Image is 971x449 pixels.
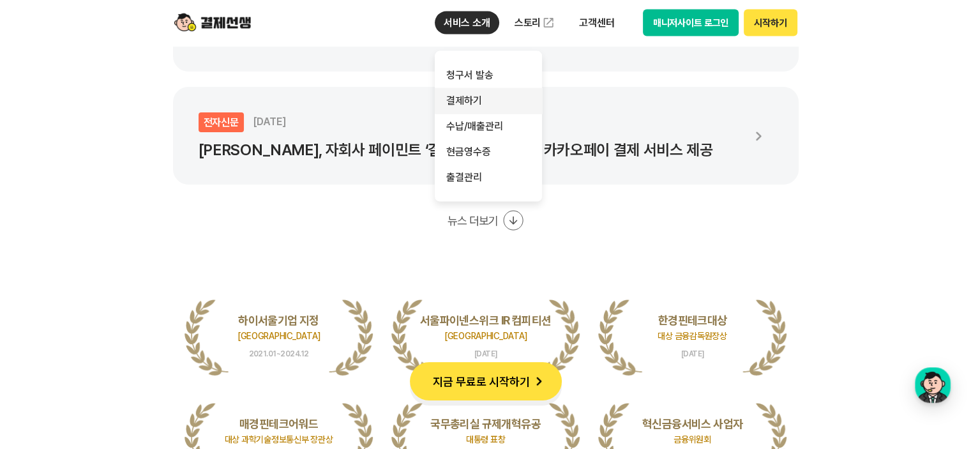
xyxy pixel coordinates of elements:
div: 전자신문 [199,112,244,132]
p: 대통령 표창 [391,432,580,447]
span: [DATE] [391,350,580,358]
span: [DATE] [253,116,286,128]
button: 매니저사이트 로그인 [643,10,739,36]
button: 지금 무료로 시작하기 [410,362,562,400]
a: 설정 [165,312,245,344]
a: 현금영수증 [435,139,542,165]
a: 수납/매출관리 [435,114,542,139]
p: 혁신금융서비스 사업자 [598,416,787,432]
p: 매경핀테크어워드 [184,416,373,432]
p: 고객센터 [570,11,623,34]
a: 출결관리 [435,165,542,190]
a: 스토리 [506,10,564,36]
span: 대화 [117,332,132,342]
p: 서비스 소개 [435,11,499,34]
p: 국무총리실 규제개혁유공 [391,416,580,432]
p: 하이서울기업 지정 [184,313,373,328]
p: [PERSON_NAME], 자회사 페이민트 ‘결제선생’ 가맹점에 카카오페이 결제 서비스 제공 [199,141,741,159]
span: 홈 [40,331,48,342]
p: 대상 과학기술정보통신부 장관상 [184,432,373,447]
img: 화살표 아이콘 [530,372,548,390]
span: [DATE] [598,350,787,358]
img: 외부 도메인 오픈 [542,17,555,29]
span: 2021.01~2024.12 [184,350,373,358]
img: 화살표 아이콘 [744,121,773,151]
span: 설정 [197,331,213,342]
a: 대화 [84,312,165,344]
p: 서울파이넨스위크 IR 컴피티션 [391,313,580,328]
p: [GEOGRAPHIC_DATA] [184,328,373,344]
a: 결제하기 [435,88,542,114]
p: [GEOGRAPHIC_DATA] [391,328,580,344]
p: 대상 금융감독원장상 [598,328,787,344]
p: 금융위원회 [598,432,787,447]
p: 한경핀테크대상 [598,313,787,328]
img: logo [174,11,251,35]
a: 청구서 발송 [435,63,542,88]
button: 시작하기 [744,10,797,36]
a: 홈 [4,312,84,344]
button: 뉴스 더보기 [448,210,523,231]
